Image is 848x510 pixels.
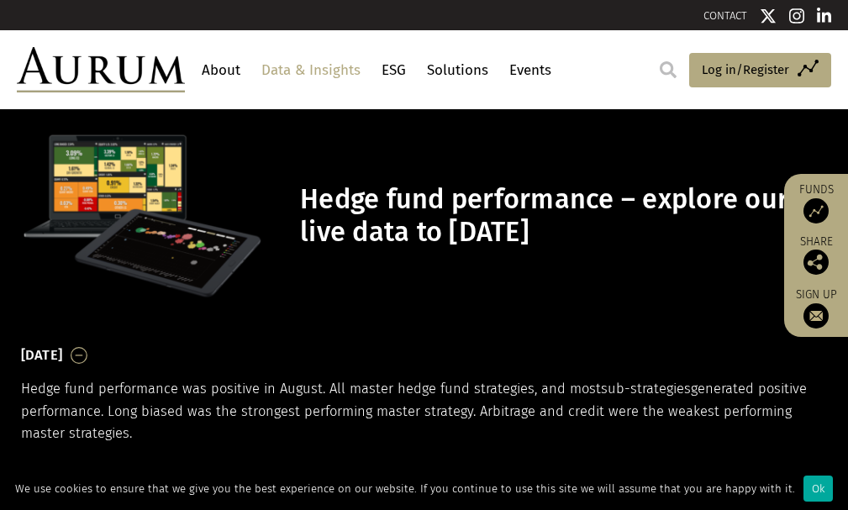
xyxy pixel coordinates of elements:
[760,8,777,24] img: Twitter icon
[21,378,828,444] p: Hedge fund performance was positive in August. All master hedge fund strategies, and most generat...
[257,55,365,86] a: Data & Insights
[300,183,823,249] h1: Hedge fund performance – explore our live data to [DATE]
[377,55,410,86] a: ESG
[703,9,747,22] a: CONTACT
[702,60,789,80] span: Log in/Register
[803,303,829,329] img: Sign up to our newsletter
[21,343,63,368] h3: [DATE]
[789,8,804,24] img: Instagram icon
[423,55,492,86] a: Solutions
[817,8,832,24] img: Linkedin icon
[803,198,829,223] img: Access Funds
[689,53,831,88] a: Log in/Register
[505,55,556,86] a: Events
[793,182,840,223] a: Funds
[803,250,829,275] img: Share this post
[17,47,185,92] img: Aurum
[601,381,691,397] span: sub-strategies
[660,61,677,78] img: search.svg
[198,55,245,86] a: About
[803,476,833,502] div: Ok
[793,287,840,329] a: Sign up
[793,236,840,275] div: Share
